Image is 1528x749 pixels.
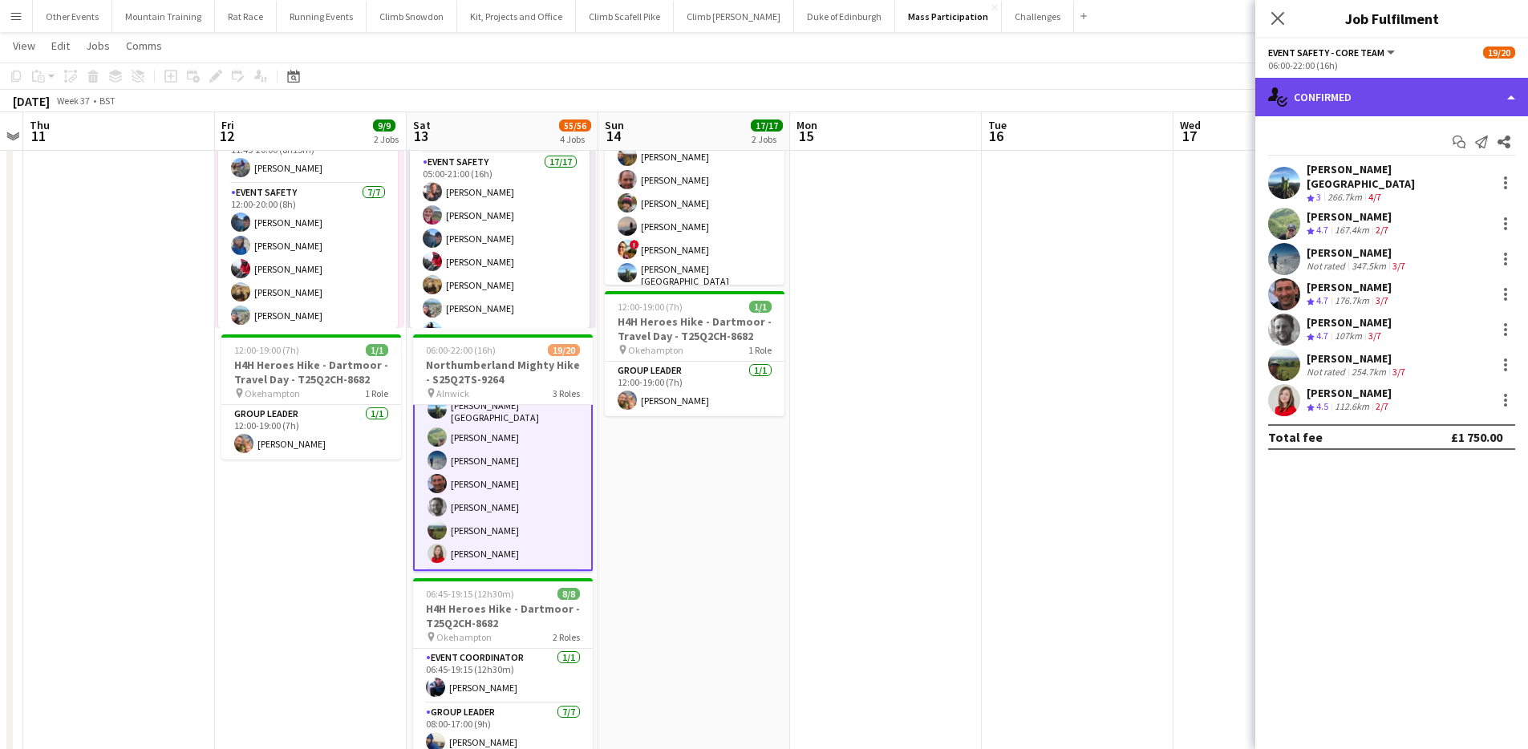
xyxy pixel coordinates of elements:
[628,344,683,356] span: Okehampton
[1307,315,1392,330] div: [PERSON_NAME]
[245,387,300,399] span: Okehampton
[1307,162,1489,191] div: [PERSON_NAME][GEOGRAPHIC_DATA]
[426,344,496,356] span: 06:00-22:00 (16h)
[457,1,576,32] button: Kit, Projects and Office
[1331,294,1372,308] div: 176.7km
[120,35,168,56] a: Comms
[79,35,116,56] a: Jobs
[1324,191,1365,204] div: 266.7km
[413,369,593,571] app-card-role: Event Safety - Core Team7/706:00-22:00 (16h)[PERSON_NAME][GEOGRAPHIC_DATA][PERSON_NAME][PERSON_NA...
[45,35,76,56] a: Edit
[413,358,593,387] h3: Northumberland Mighty Hike - S25Q2TS-9264
[1368,330,1381,342] app-skills-label: 3/7
[1392,260,1405,272] app-skills-label: 3/7
[413,601,593,630] h3: H4H Heroes Hike - Dartmoor - T25Q2CH-8682
[749,301,772,313] span: 1/1
[559,119,591,132] span: 55/56
[548,344,580,356] span: 19/20
[221,334,401,460] app-job-card: 12:00-19:00 (7h)1/1H4H Heroes Hike - Dartmoor - Travel Day - T25Q2CH-8682 Okehampton1 RoleGroup L...
[1331,224,1372,237] div: 167.4km
[1316,400,1328,412] span: 4.5
[99,95,116,107] div: BST
[752,133,782,145] div: 2 Jobs
[30,118,50,132] span: Thu
[6,35,42,56] a: View
[618,301,683,313] span: 12:00-19:00 (7h)
[1331,330,1365,343] div: 107km
[1316,330,1328,342] span: 4.7
[219,127,234,145] span: 12
[277,1,367,32] button: Running Events
[1307,366,1348,378] div: Not rated
[1307,351,1408,366] div: [PERSON_NAME]
[557,588,580,600] span: 8/8
[221,358,401,387] h3: H4H Heroes Hike - Dartmoor - Travel Day - T25Q2CH-8682
[1002,1,1074,32] button: Challenges
[748,344,772,356] span: 1 Role
[1177,127,1201,145] span: 17
[126,38,162,53] span: Comms
[1268,47,1384,59] span: Event Safety - Core Team
[221,118,234,132] span: Fri
[605,314,784,343] h3: H4H Heroes Hike - Dartmoor - Travel Day - T25Q2CH-8682
[553,631,580,643] span: 2 Roles
[426,588,514,600] span: 06:45-19:15 (12h30m)
[986,127,1007,145] span: 16
[234,344,299,356] span: 12:00-19:00 (7h)
[436,631,492,643] span: Okehampton
[410,153,590,580] app-card-role: Event Safety17/1705:00-21:00 (16h)[PERSON_NAME][PERSON_NAME][PERSON_NAME][PERSON_NAME][PERSON_NAM...
[895,1,1002,32] button: Mass Participation
[1307,260,1348,272] div: Not rated
[27,127,50,145] span: 11
[221,405,401,460] app-card-role: Group Leader1/112:00-19:00 (7h)[PERSON_NAME]
[605,47,784,285] app-job-card: 06:00-22:00 (16h)16/16Northumberland Mighty Hike - S25Q2TS-9264 Alnwick3 RolesEvent Safety8/806:0...
[1316,224,1328,236] span: 4.7
[1376,400,1388,412] app-skills-label: 2/7
[560,133,590,145] div: 4 Jobs
[605,118,784,340] app-card-role: Event Safety8/806:00-22:00 (16h)[PERSON_NAME][PERSON_NAME][PERSON_NAME][PERSON_NAME]![PERSON_NAME...
[51,38,70,53] span: Edit
[605,118,624,132] span: Sun
[1316,294,1328,306] span: 4.7
[1180,118,1201,132] span: Wed
[218,184,398,378] app-card-role: Event Safety7/712:00-20:00 (8h)[PERSON_NAME][PERSON_NAME][PERSON_NAME][PERSON_NAME][PERSON_NAME]
[410,91,590,328] app-job-card: 04:45-21:00 (16h15m)18/18 Keswick2 RolesEvent Team Coordinator1/104:45-21:00 (16h15m)[PERSON_NAME...
[366,344,388,356] span: 1/1
[1307,386,1392,400] div: [PERSON_NAME]
[1376,294,1388,306] app-skills-label: 3/7
[411,127,431,145] span: 13
[373,119,395,132] span: 9/9
[367,1,457,32] button: Climb Snowdon
[1255,8,1528,29] h3: Job Fulfilment
[794,1,895,32] button: Duke of Edinburgh
[1268,429,1323,445] div: Total fee
[413,334,593,572] app-job-card: 06:00-22:00 (16h)19/20Northumberland Mighty Hike - S25Q2TS-9264 Alnwick3 Roles[PERSON_NAME] Event...
[53,95,93,107] span: Week 37
[1451,429,1502,445] div: £1 750.00
[553,387,580,399] span: 3 Roles
[1483,47,1515,59] span: 19/20
[215,1,277,32] button: Rat Race
[674,1,794,32] button: Climb [PERSON_NAME]
[365,387,388,399] span: 1 Role
[1376,224,1388,236] app-skills-label: 2/7
[988,118,1007,132] span: Tue
[436,387,469,399] span: Alnwick
[1348,260,1389,272] div: 347.5km
[794,127,817,145] span: 15
[218,129,398,184] app-card-role: Event Team Coordinator1/111:45-20:00 (8h15m)[PERSON_NAME]
[413,649,593,703] app-card-role: Event Coordinator1/106:45-19:15 (12h30m)[PERSON_NAME]
[33,1,112,32] button: Other Events
[1255,78,1528,116] div: Confirmed
[13,93,50,109] div: [DATE]
[218,91,398,328] app-job-card: 11:45-20:00 (8h15m)8/8 Keswick2 RolesEvent Team Coordinator1/111:45-20:00 (8h15m)[PERSON_NAME]Eve...
[1268,59,1515,71] div: 06:00-22:00 (16h)
[1331,400,1372,414] div: 112.6km
[605,291,784,416] app-job-card: 12:00-19:00 (7h)1/1H4H Heroes Hike - Dartmoor - Travel Day - T25Q2CH-8682 Okehampton1 RoleGroup L...
[1307,280,1392,294] div: [PERSON_NAME]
